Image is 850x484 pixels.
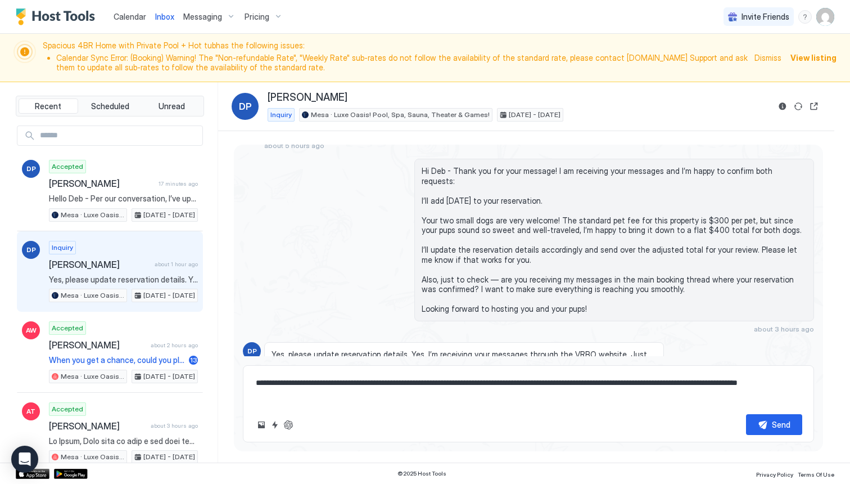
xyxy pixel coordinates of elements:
button: Quick reply [268,418,282,432]
span: 17 minutes ago [159,180,198,187]
span: about 2 hours ago [151,342,198,349]
span: Invite Friends [742,12,789,22]
span: Inquiry [52,243,73,253]
span: © 2025 Host Tools [397,470,446,477]
span: DP [247,346,257,356]
button: Upload image [255,418,268,432]
span: [PERSON_NAME] [49,178,154,189]
span: Mesa · Luxe Oasis! Pool, Spa, Sauna, Theater & Games! [61,452,124,462]
span: Hi Deb - Thank you for your message! I am receiving your messages and I’m happy to confirm both r... [422,166,807,314]
span: about 5 hours ago [264,141,324,150]
span: Terms Of Use [798,471,834,478]
span: Spacious 4BR Home with Private Pool + Hot tub has the following issues: [43,41,748,75]
span: Inquiry [270,110,292,120]
span: AW [26,325,37,335]
span: [DATE] - [DATE] [143,210,195,220]
div: Send [772,419,790,431]
span: Recent [35,101,61,111]
span: Yes, please update reservation details. Yes, I’m receiving your messages through the VRBO website... [49,275,198,285]
div: View listing [790,52,837,64]
span: Messaging [183,12,222,22]
span: [PERSON_NAME] [49,339,146,351]
button: Reservation information [776,100,789,113]
a: Google Play Store [54,469,88,479]
span: Mesa · Luxe Oasis! Pool, Spa, Sauna, Theater & Games! [61,371,124,382]
span: AT [26,406,35,416]
input: Input Field [35,126,202,145]
span: [DATE] - [DATE] [143,371,195,382]
div: Dismiss [754,52,781,64]
button: Sync reservation [792,100,805,113]
span: Lo Ipsum, Dolo sita co adip e sed doei temp — inc utlabore! 🎉 Et dolo mag aliquae adm veni qui no... [49,436,198,446]
span: Hello Deb - Per our conversation, I’ve updated your reservation to include [DATE] ($349) and appl... [49,194,198,204]
a: Privacy Policy [756,468,793,479]
span: Mesa · Luxe Oasis! Pool, Spa, Sauna, Theater & Games! [61,210,124,220]
span: [PERSON_NAME] [49,420,146,432]
a: Calendar [114,11,146,23]
button: Recent [19,98,78,114]
span: DP [26,164,36,174]
span: Mesa · Luxe Oasis! Pool, Spa, Sauna, Theater & Games! [311,110,490,120]
span: about 1 hour ago [155,261,198,268]
span: Pricing [245,12,269,22]
span: DP [239,100,252,113]
span: [PERSON_NAME] [49,259,150,270]
span: Accepted [52,404,83,414]
div: tab-group [16,96,204,117]
span: Inbox [155,12,174,21]
div: menu [798,10,812,24]
button: Send [746,414,802,435]
button: Scheduled [80,98,140,114]
span: Privacy Policy [756,471,793,478]
span: [DATE] - [DATE] [143,452,195,462]
span: [PERSON_NAME] [268,91,347,104]
span: Accepted [52,323,83,333]
span: When you get a chance, could you please return the keys to the lockbox and make sure it’s closed ... [49,355,184,365]
a: Host Tools Logo [16,8,100,25]
span: about 3 hours ago [754,325,814,333]
span: [DATE] - [DATE] [143,290,195,301]
span: Accepted [52,162,83,172]
span: 13 [190,356,197,364]
a: Inbox [155,11,174,23]
span: Scheduled [91,101,129,111]
span: about 3 hours ago [151,422,198,429]
span: Unread [159,101,185,111]
button: Unread [142,98,201,114]
span: [DATE] - [DATE] [509,110,560,120]
span: Yes, please update reservation details. Yes, I’m receiving your messages through the VRBO website... [272,349,657,369]
span: DP [26,245,36,255]
li: Calendar Sync Error: (Booking) Warning! The "Non-refundable Rate", "Weekly Rate" sub-rates do not... [56,53,748,73]
div: Open Intercom Messenger [11,446,38,473]
div: User profile [816,8,834,26]
span: Mesa · Luxe Oasis! Pool, Spa, Sauna, Theater & Games! [61,290,124,301]
button: Open reservation [807,100,821,113]
a: App Store [16,469,49,479]
span: Calendar [114,12,146,21]
a: Terms Of Use [798,468,834,479]
button: ChatGPT Auto Reply [282,418,295,432]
